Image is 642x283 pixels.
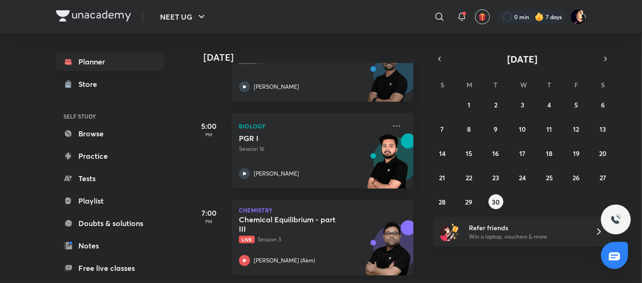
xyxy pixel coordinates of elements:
[203,52,423,63] h4: [DATE]
[56,75,164,93] a: Store
[542,97,557,112] button: September 4, 2025
[569,97,584,112] button: September 5, 2025
[492,198,500,206] abbr: September 30, 2025
[468,100,470,109] abbr: September 1, 2025
[547,100,551,109] abbr: September 4, 2025
[494,100,497,109] abbr: September 2, 2025
[190,207,228,219] h5: 7:00
[239,215,355,233] h5: Chemical Equilibrium - part III
[239,145,385,153] p: Session 16
[570,9,586,25] img: Mayank Singh
[446,52,599,65] button: [DATE]
[488,194,503,209] button: September 30, 2025
[466,149,472,158] abbr: September 15, 2025
[435,194,450,209] button: September 28, 2025
[56,124,164,143] a: Browse
[461,146,476,161] button: September 15, 2025
[190,219,228,224] p: PM
[601,80,605,89] abbr: Saturday
[435,146,450,161] button: September 14, 2025
[546,173,553,182] abbr: September 25, 2025
[440,80,444,89] abbr: Sunday
[520,80,527,89] abbr: Wednesday
[435,170,450,185] button: September 21, 2025
[542,146,557,161] button: September 18, 2025
[515,121,530,136] button: September 10, 2025
[362,134,413,198] img: unacademy
[488,121,503,136] button: September 9, 2025
[56,10,131,24] a: Company Logo
[569,121,584,136] button: September 12, 2025
[493,149,499,158] abbr: September 16, 2025
[466,173,472,182] abbr: September 22, 2025
[467,80,472,89] abbr: Monday
[56,10,131,21] img: Company Logo
[574,80,578,89] abbr: Friday
[56,108,164,124] h6: SELF STUDY
[78,78,103,90] div: Store
[535,12,544,21] img: streak
[439,198,446,206] abbr: September 28, 2025
[239,235,385,244] p: Session 3
[519,125,526,134] abbr: September 10, 2025
[519,173,526,182] abbr: September 24, 2025
[573,125,579,134] abbr: September 12, 2025
[494,125,498,134] abbr: September 9, 2025
[461,121,476,136] button: September 8, 2025
[546,149,552,158] abbr: September 18, 2025
[461,97,476,112] button: September 1, 2025
[573,149,579,158] abbr: September 19, 2025
[494,80,498,89] abbr: Tuesday
[542,121,557,136] button: September 11, 2025
[595,97,610,112] button: September 6, 2025
[239,236,255,243] span: Live
[515,146,530,161] button: September 17, 2025
[239,120,385,132] p: Biology
[595,146,610,161] button: September 20, 2025
[595,121,610,136] button: September 13, 2025
[508,53,538,65] span: [DATE]
[595,170,610,185] button: September 27, 2025
[254,170,299,178] p: [PERSON_NAME]
[569,170,584,185] button: September 26, 2025
[56,52,164,71] a: Planner
[154,7,213,26] button: NEET UG
[56,259,164,277] a: Free live classes
[547,80,551,89] abbr: Thursday
[515,97,530,112] button: September 3, 2025
[254,256,315,265] p: [PERSON_NAME] (Akm)
[515,170,530,185] button: September 24, 2025
[467,125,471,134] abbr: September 8, 2025
[519,149,525,158] abbr: September 17, 2025
[572,173,579,182] abbr: September 26, 2025
[461,170,476,185] button: September 22, 2025
[56,169,164,188] a: Tests
[488,97,503,112] button: September 2, 2025
[521,100,524,109] abbr: September 3, 2025
[440,222,459,241] img: referral
[488,170,503,185] button: September 23, 2025
[466,198,473,206] abbr: September 29, 2025
[469,233,584,241] p: Win a laptop, vouchers & more
[475,9,490,24] button: avatar
[488,146,503,161] button: September 16, 2025
[610,214,621,225] img: ttu
[440,125,444,134] abbr: September 7, 2025
[439,149,446,158] abbr: September 14, 2025
[574,100,578,109] abbr: September 5, 2025
[461,194,476,209] button: September 29, 2025
[600,125,606,134] abbr: September 13, 2025
[601,100,605,109] abbr: September 6, 2025
[56,236,164,255] a: Notes
[492,173,499,182] abbr: September 23, 2025
[254,83,299,91] p: [PERSON_NAME]
[190,120,228,132] h5: 5:00
[600,173,606,182] abbr: September 27, 2025
[542,170,557,185] button: September 25, 2025
[362,47,413,111] img: unacademy
[546,125,552,134] abbr: September 11, 2025
[239,134,355,143] h5: PGR I
[439,173,445,182] abbr: September 21, 2025
[478,13,487,21] img: avatar
[435,121,450,136] button: September 7, 2025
